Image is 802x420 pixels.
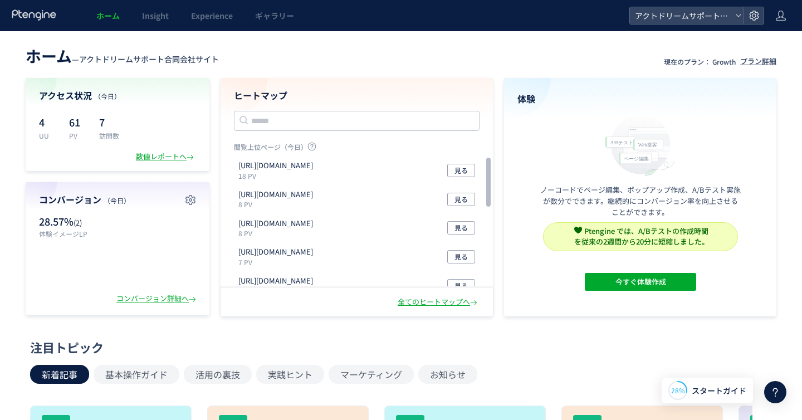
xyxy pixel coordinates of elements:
button: 今すぐ体験作成 [585,273,696,291]
p: 8 PV [238,228,317,238]
span: ホーム [26,45,72,67]
span: （今日） [104,196,130,205]
div: コンバージョン詳細へ [116,294,198,304]
h4: 体験 [517,92,763,105]
button: 実践ヒント [256,365,324,384]
p: 28.57% [39,214,112,229]
p: https://utage.actdream.net/page/QdZNPaIId0Aw [238,247,313,257]
span: Insight [142,10,169,21]
span: アクトドリームサポート合同会社サイト [632,7,731,24]
div: 全てのヒートマップへ [398,297,480,307]
span: アクトドリームサポート合同会社サイト [79,53,219,65]
p: https://utage.actdream.net/p/T0apFXKmQJHS [238,189,313,200]
span: ギャラリー [255,10,294,21]
div: プラン詳細 [740,56,776,67]
button: 基本操作ガイド [94,365,179,384]
p: UU [39,131,56,140]
span: (2) [74,217,82,228]
h4: コンバージョン [39,193,196,206]
span: 見る [454,193,468,206]
span: 見る [454,164,468,177]
span: 28% [671,385,685,395]
span: 見る [454,250,468,263]
img: home_experience_onbo_jp-C5-EgdA0.svg [600,112,681,177]
p: 18 PV [238,171,317,180]
button: 見る [447,193,475,206]
div: 注目トピック [30,339,766,356]
span: 見る [454,221,468,235]
p: 7 PV [238,257,317,267]
button: お知らせ [418,365,477,384]
p: https://utage.actdream.net/p/expopt1A [238,218,313,229]
p: 訪問数 [99,131,119,140]
p: 現在のプラン： Growth [664,57,736,66]
button: 見る [447,250,475,263]
div: — [26,45,219,67]
p: 61 [69,113,86,131]
button: 新着記事 [30,365,89,384]
span: （今日） [94,91,121,101]
span: 今すぐ体験作成 [615,273,666,291]
span: Ptengine では、A/Bテストの作成時間 を従来の2週間から20分に短縮しました。 [574,226,709,247]
p: 5 PV [238,286,317,296]
p: 4 [39,113,56,131]
button: 見る [447,279,475,292]
p: 8 PV [238,199,317,209]
h4: アクセス状況 [39,89,196,102]
p: PV [69,131,86,140]
button: 活用の裏技 [184,365,252,384]
h4: ヒートマップ [234,89,480,102]
span: 見る [454,279,468,292]
button: マーケティング [329,365,414,384]
p: https://utage.actdream.net/page/t8vWc7StjV7F [238,160,313,171]
span: Experience [191,10,233,21]
span: ホーム [96,10,120,21]
p: 体験イメージLP [39,229,112,238]
button: 見る [447,221,475,235]
div: 数値レポートへ [136,152,196,162]
p: https://utage.actdream.net/p/expopt1B [238,276,313,286]
p: 閲覧上位ページ（今日） [234,142,480,156]
img: svg+xml,%3c [574,226,582,234]
p: ノーコードでページ編集、ポップアップ作成、A/Bテスト実施が数分でできます。継続的にコンバージョン率を向上させることができます。 [540,184,741,218]
button: 見る [447,164,475,177]
span: スタートガイド [692,385,746,397]
p: 7 [99,113,119,131]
